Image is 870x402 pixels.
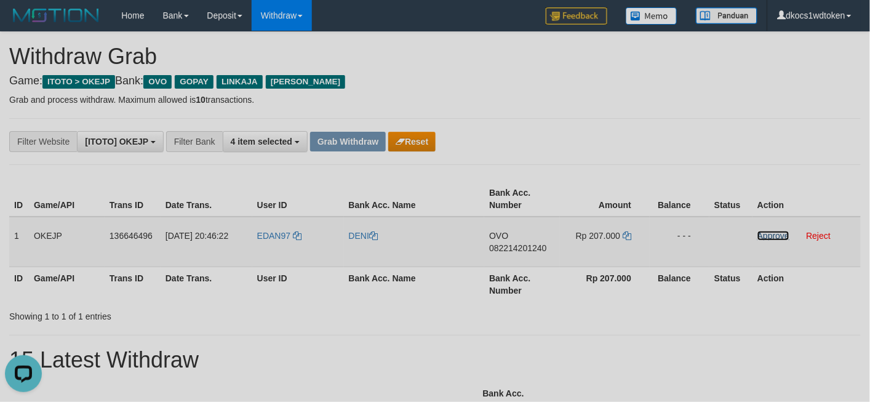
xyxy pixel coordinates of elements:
[29,267,105,302] th: Game/API
[9,94,861,106] p: Grab and process withdraw. Maximum allowed is transactions.
[9,75,861,87] h4: Game: Bank:
[161,267,252,302] th: Date Trans.
[623,231,631,241] a: Copy 207000 to clipboard
[105,182,161,217] th: Trans ID
[546,7,607,25] img: Feedback.jpg
[9,348,861,372] h1: 15 Latest Withdraw
[257,231,290,241] span: EDAN97
[388,132,436,151] button: Reset
[5,5,42,42] button: Open LiveChat chat widget
[757,231,789,241] a: Approve
[9,44,861,69] h1: Withdraw Grab
[560,267,650,302] th: Rp 207.000
[9,131,77,152] div: Filter Website
[310,132,386,151] button: Grab Withdraw
[9,267,29,302] th: ID
[709,267,752,302] th: Status
[29,182,105,217] th: Game/API
[266,75,345,89] span: [PERSON_NAME]
[223,131,308,152] button: 4 item selected
[252,182,344,217] th: User ID
[29,217,105,267] td: OKEJP
[650,182,709,217] th: Balance
[231,137,292,147] span: 4 item selected
[489,231,508,241] span: OVO
[709,182,752,217] th: Status
[257,231,301,241] a: EDAN97
[344,267,485,302] th: Bank Acc. Name
[196,95,206,105] strong: 10
[166,131,223,152] div: Filter Bank
[9,217,29,267] td: 1
[484,182,560,217] th: Bank Acc. Number
[484,267,560,302] th: Bank Acc. Number
[560,182,650,217] th: Amount
[85,137,148,147] span: [ITOTO] OKEJP
[576,231,620,241] span: Rp 207.000
[42,75,115,89] span: ITOTO > OKEJP
[143,75,172,89] span: OVO
[166,231,228,241] span: [DATE] 20:46:22
[344,182,485,217] th: Bank Acc. Name
[217,75,263,89] span: LINKAJA
[489,243,546,253] span: Copy 082214201240 to clipboard
[650,267,709,302] th: Balance
[105,267,161,302] th: Trans ID
[77,131,164,152] button: [ITOTO] OKEJP
[110,231,153,241] span: 136646496
[349,231,378,241] a: DENI
[9,6,103,25] img: MOTION_logo.png
[696,7,757,24] img: panduan.png
[650,217,709,267] td: - - -
[752,267,861,302] th: Action
[161,182,252,217] th: Date Trans.
[752,182,861,217] th: Action
[9,305,353,323] div: Showing 1 to 1 of 1 entries
[626,7,677,25] img: Button%20Memo.svg
[252,267,344,302] th: User ID
[9,182,29,217] th: ID
[807,231,831,241] a: Reject
[175,75,214,89] span: GOPAY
